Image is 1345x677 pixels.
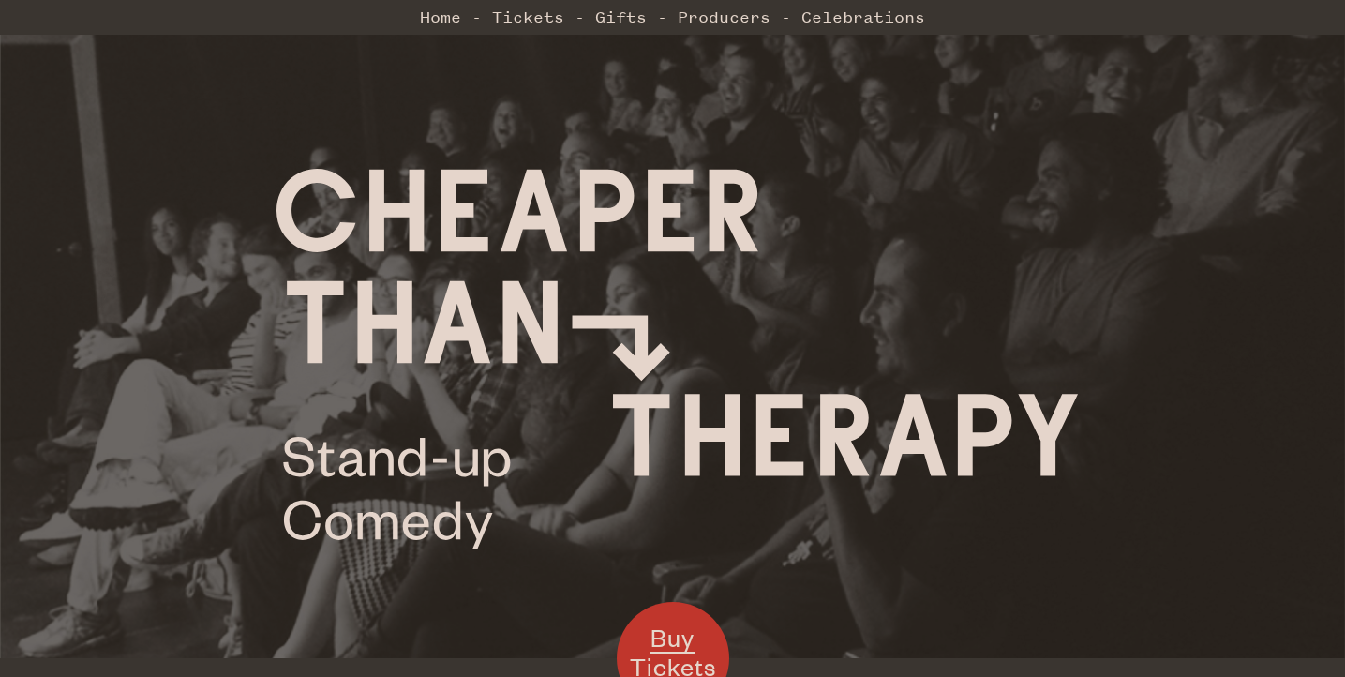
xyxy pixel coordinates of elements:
img: Cheaper Than Therapy logo [276,169,1078,549]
